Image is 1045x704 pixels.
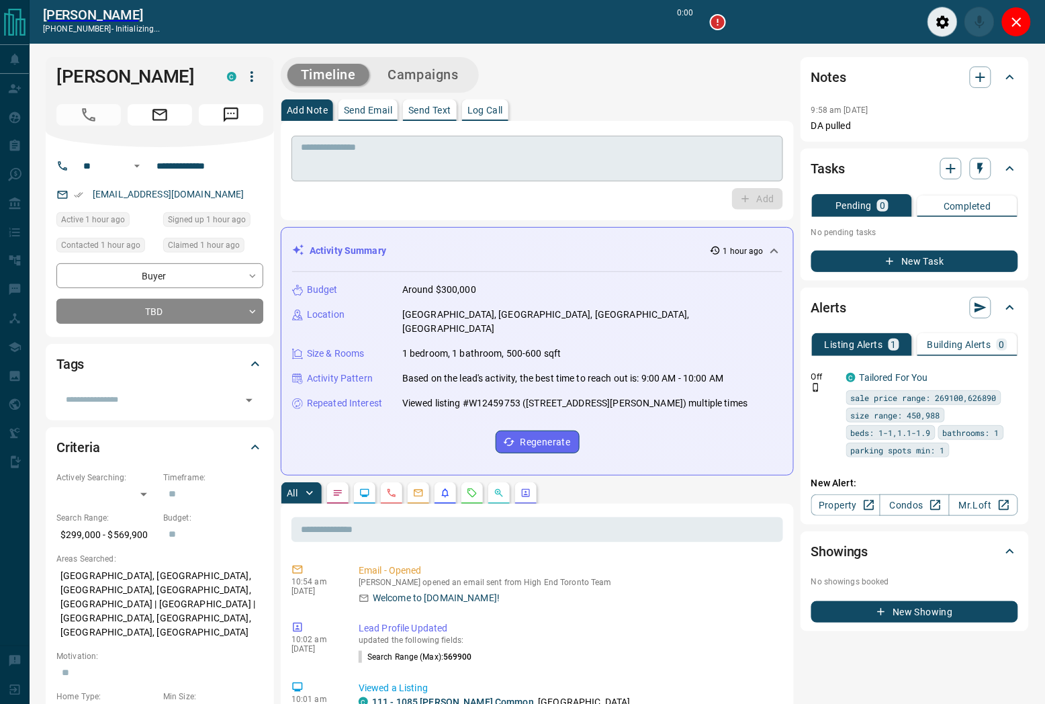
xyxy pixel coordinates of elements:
p: Welcome to [DOMAIN_NAME]! [373,591,500,605]
p: Home Type: [56,691,156,703]
p: 1 bedroom, 1 bathroom, 500-600 sqft [402,347,561,361]
div: Tags [56,348,263,380]
p: Viewed a Listing [359,681,778,695]
p: Repeated Interest [307,396,382,410]
span: Message [199,104,263,126]
p: [DATE] [291,586,338,596]
span: initializing... [116,24,161,34]
span: Claimed 1 hour ago [168,238,240,252]
div: condos.ca [227,72,236,81]
p: Activity Summary [310,244,386,258]
p: Based on the lead's activity, the best time to reach out is: 9:00 AM - 10:00 AM [402,371,723,386]
a: Mr.Loft [949,494,1018,516]
svg: Lead Browsing Activity [359,488,370,498]
p: Send Text [408,105,451,115]
p: Log Call [467,105,503,115]
span: sale price range: 269100,626890 [851,391,997,404]
span: Email [128,104,192,126]
button: Open [240,391,259,410]
span: Call [56,104,121,126]
p: $299,000 - $569,900 [56,524,156,546]
p: 0:00 [678,7,694,37]
p: Pending [835,201,872,210]
a: [PERSON_NAME] [43,7,161,23]
h2: Criteria [56,437,100,458]
h2: Showings [811,541,868,562]
p: 0 [999,340,1005,349]
div: Mute [964,7,995,37]
p: [DATE] [291,644,338,654]
p: New Alert: [811,476,1018,490]
a: Condos [880,494,949,516]
svg: Listing Alerts [440,488,451,498]
div: Audio Settings [927,7,958,37]
h2: Notes [811,67,846,88]
div: Close [1001,7,1032,37]
button: Regenerate [496,431,580,453]
div: condos.ca [846,373,856,382]
p: 10:02 am [291,635,338,644]
p: Off [811,371,838,383]
svg: Opportunities [494,488,504,498]
div: Showings [811,535,1018,568]
span: Contacted 1 hour ago [61,238,140,252]
button: Open [129,158,145,174]
p: 1 hour ago [723,245,764,257]
svg: Agent Actions [520,488,531,498]
a: [EMAIL_ADDRESS][DOMAIN_NAME] [93,189,244,200]
p: Actively Searching: [56,472,156,484]
p: Search Range: [56,512,156,524]
button: New Showing [811,601,1018,623]
p: Building Alerts [927,340,991,349]
h2: Tasks [811,158,845,179]
div: Tue Oct 14 2025 [163,212,263,231]
span: bathrooms: 1 [943,426,999,439]
p: updated the following fields: [359,635,778,645]
h1: [PERSON_NAME] [56,66,207,87]
p: Listing Alerts [825,340,883,349]
p: Send Email [344,105,392,115]
span: beds: 1-1,1.1-1.9 [851,426,931,439]
svg: Push Notification Only [811,383,821,392]
p: Activity Pattern [307,371,373,386]
p: Location [307,308,345,322]
svg: Emails [413,488,424,498]
span: Signed up 1 hour ago [168,213,246,226]
a: Property [811,494,880,516]
p: Around $300,000 [402,283,476,297]
div: Tasks [811,152,1018,185]
p: [PHONE_NUMBER] - [43,23,161,35]
button: Campaigns [375,64,472,86]
p: 10:01 am [291,695,338,704]
div: Tue Oct 14 2025 [163,238,263,257]
p: DA pulled [811,119,1018,133]
p: Add Note [287,105,328,115]
p: Budget [307,283,338,297]
svg: Calls [386,488,397,498]
p: 0 [880,201,885,210]
p: No pending tasks [811,222,1018,243]
svg: Notes [332,488,343,498]
p: Budget: [163,512,263,524]
span: size range: 450,988 [851,408,940,422]
h2: Tags [56,353,84,375]
p: Email - Opened [359,564,778,578]
span: 569900 [443,652,472,662]
span: Active 1 hour ago [61,213,125,226]
p: [PERSON_NAME] opened an email sent from High End Toronto Team [359,578,778,587]
p: Lead Profile Updated [359,621,778,635]
p: All [287,488,298,498]
p: 1 [891,340,897,349]
div: Notes [811,61,1018,93]
p: No showings booked [811,576,1018,588]
p: Size & Rooms [307,347,365,361]
p: Timeframe: [163,472,263,484]
p: Motivation: [56,650,263,662]
p: [GEOGRAPHIC_DATA], [GEOGRAPHIC_DATA], [GEOGRAPHIC_DATA], [GEOGRAPHIC_DATA], [GEOGRAPHIC_DATA] | [... [56,565,263,644]
p: Min Size: [163,691,263,703]
svg: Requests [467,488,478,498]
div: TBD [56,299,263,324]
button: Timeline [287,64,369,86]
span: parking spots min: 1 [851,443,945,457]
